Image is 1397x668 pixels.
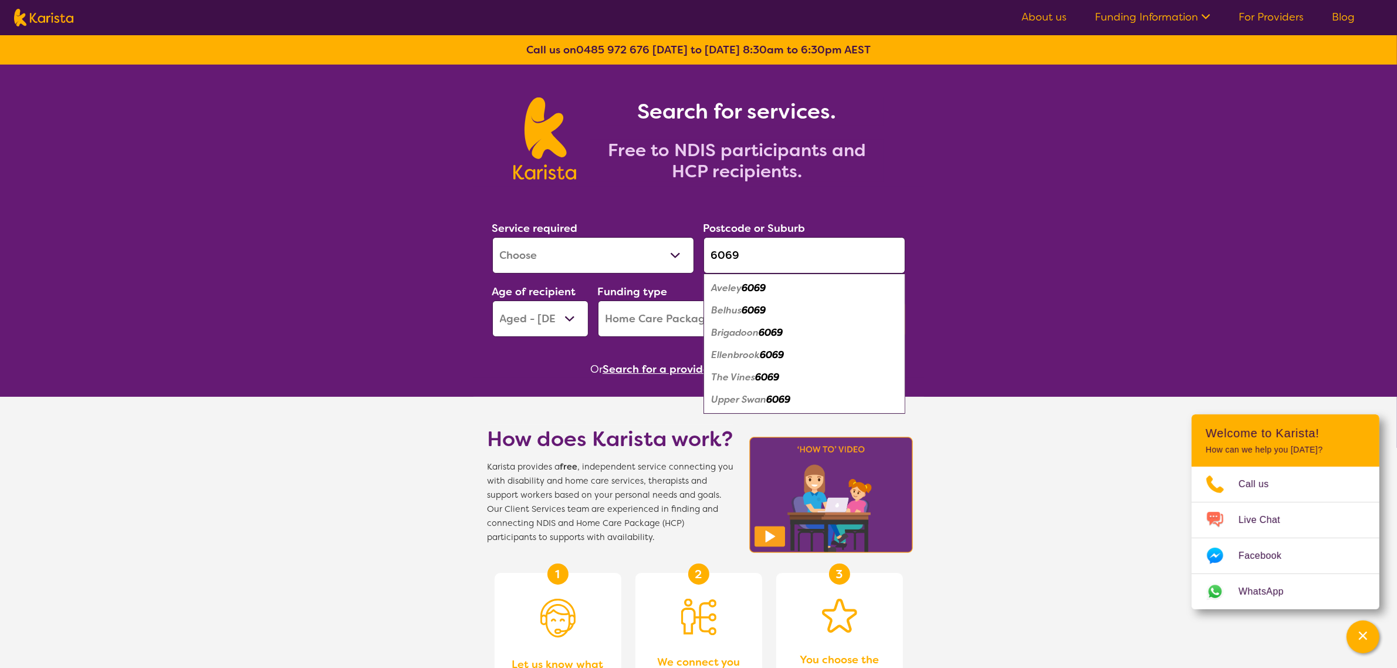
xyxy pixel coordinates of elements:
[1095,10,1210,24] a: Funding Information
[712,371,756,383] em: The Vines
[746,433,917,556] img: Karista video
[492,285,576,299] label: Age of recipient
[681,599,716,635] img: Person being matched to services icon
[712,393,767,406] em: Upper Swan
[488,425,734,453] h1: How does Karista work?
[590,97,884,126] h1: Search for services.
[603,360,807,378] button: Search for a provider to leave a review
[1239,475,1283,493] span: Call us
[760,349,784,361] em: 6069
[1347,620,1379,653] button: Channel Menu
[712,304,742,316] em: Belhus
[1239,511,1294,529] span: Live Chat
[1021,10,1067,24] a: About us
[1192,414,1379,609] div: Channel Menu
[1239,583,1298,600] span: WhatsApp
[1192,467,1379,609] ul: Choose channel
[742,304,766,316] em: 6069
[590,140,884,182] h2: Free to NDIS participants and HCP recipients.
[709,344,899,366] div: Ellenbrook 6069
[759,326,783,339] em: 6069
[756,371,780,383] em: 6069
[598,285,668,299] label: Funding type
[540,599,576,637] img: Person with headset icon
[712,326,759,339] em: Brigadoon
[709,389,899,411] div: Upper Swan 6069
[1239,10,1304,24] a: For Providers
[1239,547,1295,565] span: Facebook
[576,43,650,57] a: 0485 972 676
[488,460,734,545] span: Karista provides a , independent service connecting you with disability and home care services, t...
[709,299,899,322] div: Belhus 6069
[688,564,709,585] div: 2
[560,461,578,473] b: free
[709,322,899,344] div: Brigadoon 6069
[590,360,603,378] span: Or
[703,237,905,274] input: Type
[1332,10,1355,24] a: Blog
[547,564,569,585] div: 1
[709,277,899,299] div: Aveley 6069
[703,221,806,235] label: Postcode or Suburb
[513,97,576,180] img: Karista logo
[1206,445,1365,455] p: How can we help you [DATE]?
[14,9,73,26] img: Karista logo
[1192,574,1379,609] a: Web link opens in a new tab.
[1206,426,1365,440] h2: Welcome to Karista!
[526,43,871,57] b: Call us on [DATE] to [DATE] 8:30am to 6:30pm AEST
[709,366,899,389] div: The Vines 6069
[829,564,850,585] div: 3
[767,393,791,406] em: 6069
[492,221,578,235] label: Service required
[742,282,766,294] em: 6069
[712,349,760,361] em: Ellenbrook
[712,282,742,294] em: Aveley
[822,599,857,633] img: Star icon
